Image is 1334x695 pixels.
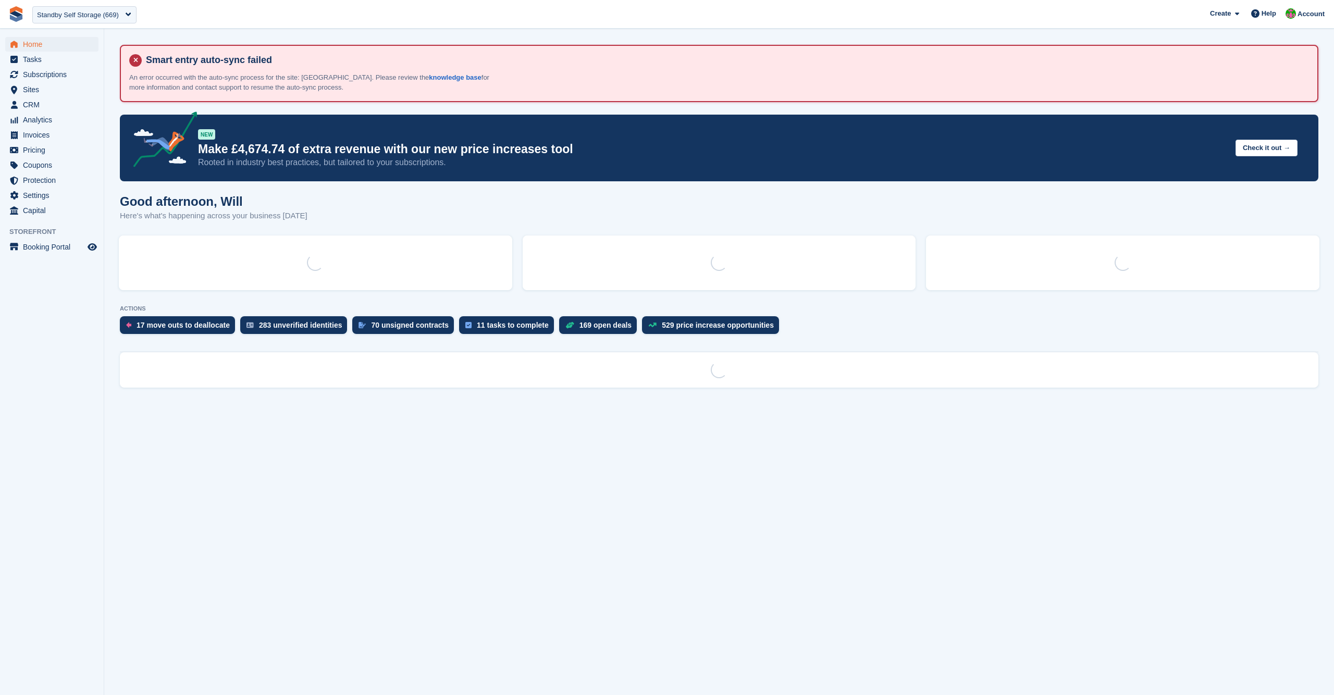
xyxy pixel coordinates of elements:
[1262,8,1276,19] span: Help
[23,52,85,67] span: Tasks
[559,316,642,339] a: 169 open deals
[5,143,98,157] a: menu
[459,316,559,339] a: 11 tasks to complete
[125,111,197,171] img: price-adjustments-announcement-icon-8257ccfd72463d97f412b2fc003d46551f7dbcb40ab6d574587a9cd5c0d94...
[371,321,449,329] div: 70 unsigned contracts
[648,322,657,327] img: price_increase_opportunities-93ffe204e8149a01c8c9dc8f82e8f89637d9d84a8eef4429ea346261dce0b2c0.svg
[429,73,481,81] a: knowledge base
[23,97,85,112] span: CRM
[465,322,472,328] img: task-75834270c22a3079a89374b754ae025e5fb1db73e45f91037f5363f120a921f8.svg
[1210,8,1231,19] span: Create
[23,113,85,127] span: Analytics
[5,113,98,127] a: menu
[23,203,85,218] span: Capital
[198,142,1227,157] p: Make £4,674.74 of extra revenue with our new price increases tool
[642,316,784,339] a: 529 price increase opportunities
[129,72,494,93] p: An error occurred with the auto-sync process for the site: [GEOGRAPHIC_DATA]. Please review the f...
[23,240,85,254] span: Booking Portal
[565,321,574,329] img: deal-1b604bf984904fb50ccaf53a9ad4b4a5d6e5aea283cecdc64d6e3604feb123c2.svg
[23,37,85,52] span: Home
[137,321,230,329] div: 17 move outs to deallocate
[9,227,104,237] span: Storefront
[5,37,98,52] a: menu
[5,158,98,172] a: menu
[240,316,353,339] a: 283 unverified identities
[5,240,98,254] a: menu
[246,322,254,328] img: verify_identity-adf6edd0f0f0b5bbfe63781bf79b02c33cf7c696d77639b501bdc392416b5a36.svg
[198,157,1227,168] p: Rooted in industry best practices, but tailored to your subscriptions.
[23,82,85,97] span: Sites
[579,321,632,329] div: 169 open deals
[1298,9,1325,19] span: Account
[23,188,85,203] span: Settings
[23,67,85,82] span: Subscriptions
[5,97,98,112] a: menu
[1286,8,1296,19] img: Will McNeilly
[5,128,98,142] a: menu
[37,10,119,20] div: Standby Self Storage (669)
[120,210,307,222] p: Here's what's happening across your business [DATE]
[5,67,98,82] a: menu
[5,188,98,203] a: menu
[662,321,774,329] div: 529 price increase opportunities
[198,129,215,140] div: NEW
[5,52,98,67] a: menu
[352,316,459,339] a: 70 unsigned contracts
[5,173,98,188] a: menu
[23,128,85,142] span: Invoices
[23,173,85,188] span: Protection
[142,54,1309,66] h4: Smart entry auto-sync failed
[1236,140,1298,157] button: Check it out →
[23,158,85,172] span: Coupons
[477,321,549,329] div: 11 tasks to complete
[120,316,240,339] a: 17 move outs to deallocate
[259,321,342,329] div: 283 unverified identities
[8,6,24,22] img: stora-icon-8386f47178a22dfd0bd8f6a31ec36ba5ce8667c1dd55bd0f319d3a0aa187defe.svg
[5,203,98,218] a: menu
[120,194,307,208] h1: Good afternoon, Will
[5,82,98,97] a: menu
[86,241,98,253] a: Preview store
[23,143,85,157] span: Pricing
[120,305,1318,312] p: ACTIONS
[359,322,366,328] img: contract_signature_icon-13c848040528278c33f63329250d36e43548de30e8caae1d1a13099fd9432cc5.svg
[126,322,131,328] img: move_outs_to_deallocate_icon-f764333ba52eb49d3ac5e1228854f67142a1ed5810a6f6cc68b1a99e826820c5.svg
